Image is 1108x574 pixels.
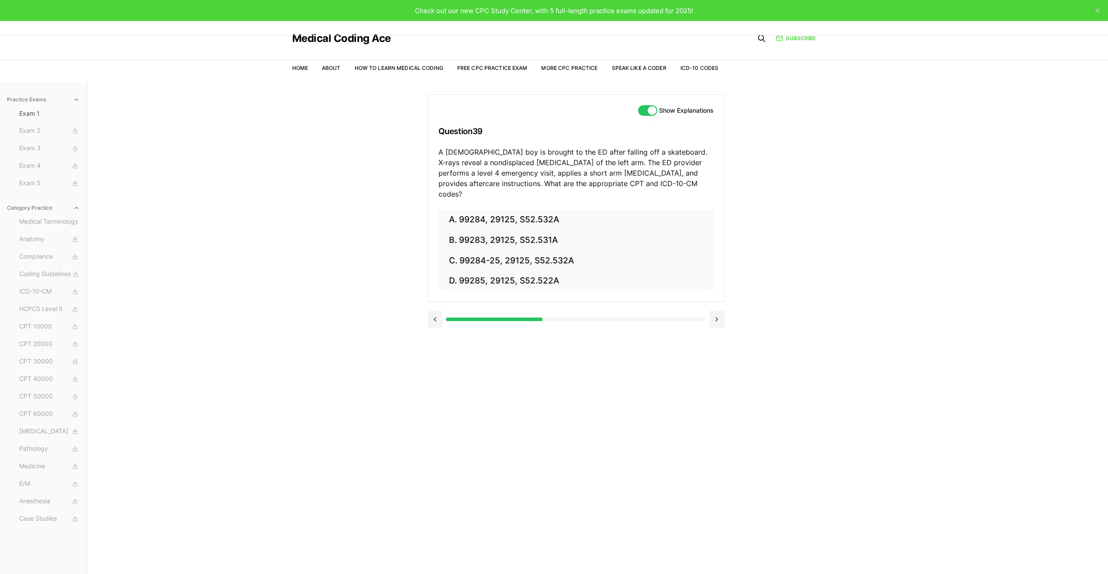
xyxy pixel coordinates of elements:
[19,427,80,436] span: [MEDICAL_DATA]
[541,65,597,71] a: More CPC Practice
[16,302,83,316] button: HCPCS Level II
[16,232,83,246] button: Anatomy
[19,479,80,489] span: E/M
[19,109,80,118] span: Exam 1
[16,407,83,421] button: CPT 60000
[415,7,693,15] span: Check out our new CPC Study Center, with 5 full-length practice exams updated for 2025!
[16,494,83,508] button: Anesthesia
[19,126,80,136] span: Exam 2
[16,390,83,404] button: CPT 50000
[19,497,80,506] span: Anesthesia
[438,147,714,199] p: A [DEMOGRAPHIC_DATA] boy is brought to the ED after falling off a skateboard. X-rays reveal a non...
[680,65,718,71] a: ICD-10 Codes
[16,512,83,526] button: Case Studies
[612,65,666,71] a: Speak Like a Coder
[438,250,714,271] button: C. 99284-25, 29125, S52.532A
[19,514,80,524] span: Case Studies
[19,374,80,384] span: CPT 40000
[16,215,83,229] button: Medical Terminology
[19,322,80,332] span: CPT 10000
[19,161,80,171] span: Exam 4
[16,355,83,369] button: CPT 30000
[457,65,528,71] a: Free CPC Practice Exam
[16,372,83,386] button: CPT 40000
[16,176,83,190] button: Exam 5
[19,444,80,454] span: Pathology
[438,118,714,144] h3: Question 39
[776,35,816,42] a: Subscribe
[19,462,80,471] span: Medicine
[19,304,80,314] span: HCPCS Level II
[355,65,443,71] a: How to Learn Medical Coding
[19,235,80,244] span: Anatomy
[438,210,714,230] button: A. 99284, 29125, S52.532A
[292,65,308,71] a: Home
[19,339,80,349] span: CPT 20000
[3,201,83,215] button: Category Practice
[19,357,80,367] span: CPT 30000
[16,320,83,334] button: CPT 10000
[19,252,80,262] span: Compliance
[659,107,714,114] label: Show Explanations
[19,217,80,227] span: Medical Terminology
[19,144,80,153] span: Exam 3
[16,142,83,156] button: Exam 3
[1091,3,1105,17] button: close
[292,33,391,44] a: Medical Coding Ace
[16,250,83,264] button: Compliance
[16,267,83,281] button: Coding Guidelines
[16,477,83,491] button: E/M
[19,270,80,279] span: Coding Guidelines
[19,287,80,297] span: ICD-10-CM
[16,285,83,299] button: ICD-10-CM
[16,124,83,138] button: Exam 2
[322,65,341,71] a: About
[16,442,83,456] button: Pathology
[16,337,83,351] button: CPT 20000
[16,107,83,121] button: Exam 1
[438,271,714,291] button: D. 99285, 29125, S52.522A
[3,93,83,107] button: Practice Exams
[438,230,714,251] button: B. 99283, 29125, S52.531A
[19,392,80,401] span: CPT 50000
[16,425,83,439] button: [MEDICAL_DATA]
[16,460,83,474] button: Medicine
[19,409,80,419] span: CPT 60000
[16,159,83,173] button: Exam 4
[19,179,80,188] span: Exam 5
